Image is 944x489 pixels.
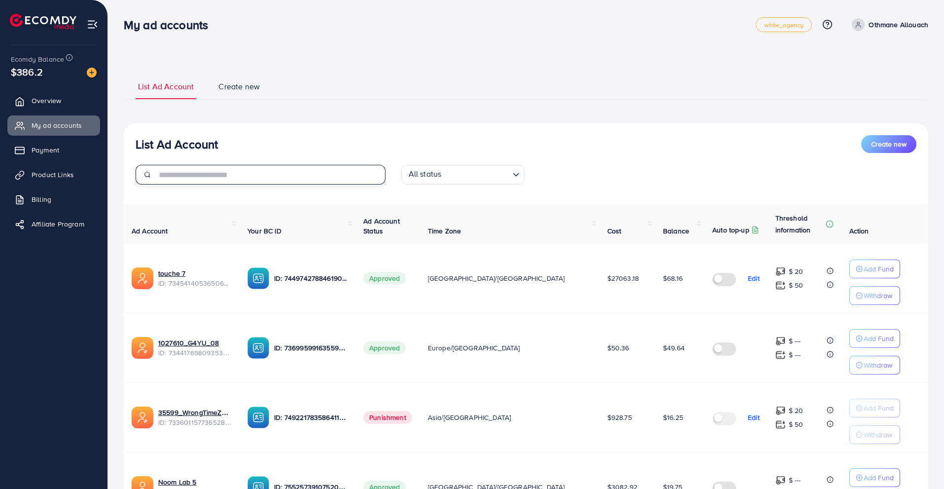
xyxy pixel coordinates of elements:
[32,96,61,106] span: Overview
[712,224,749,236] p: Auto top-up
[401,165,524,185] div: Search for option
[864,263,894,275] p: Add Fund
[11,65,43,79] span: $386.2
[363,272,406,285] span: Approved
[158,408,232,428] div: <span class='underline'>35599_WrongTimeZone</span></br>7336011577365282818
[136,137,218,151] h3: List Ad Account
[869,19,928,31] p: Othmane Allouach
[864,359,892,371] p: Withdraw
[138,81,194,92] span: List Ad Account
[32,194,51,204] span: Billing
[864,472,894,484] p: Add Fund
[132,267,153,289] img: ic-ads-acc.e4c84228.svg
[428,343,520,353] span: Europe/[GEOGRAPHIC_DATA]
[32,170,74,180] span: Product Links
[764,22,804,28] span: white_agency
[407,166,444,182] span: All status
[363,341,406,354] span: Approved
[428,226,461,236] span: Time Zone
[274,342,348,354] p: ID: 7369959916355928081
[775,406,786,416] img: top-up amount
[428,273,565,283] span: [GEOGRAPHIC_DATA]/[GEOGRAPHIC_DATA]
[849,329,900,348] button: Add Fund
[849,356,900,375] button: Withdraw
[158,348,232,358] span: ID: 7344176980935360513
[663,413,683,422] span: $16.25
[748,272,760,284] p: Edit
[218,81,260,92] span: Create new
[158,477,232,487] a: Noom Lab 5
[7,189,100,209] a: Billing
[7,165,100,185] a: Product Links
[607,226,622,236] span: Cost
[274,272,348,284] p: ID: 7449742788461903889
[428,413,511,422] span: Asia/[GEOGRAPHIC_DATA]
[748,412,760,423] p: Edit
[132,337,153,359] img: ic-ads-acc.e4c84228.svg
[861,135,916,153] button: Create new
[10,14,76,29] img: logo
[158,408,232,417] a: 35599_WrongTimeZone
[663,343,685,353] span: $49.64
[11,54,64,64] span: Ecomdy Balance
[775,475,786,486] img: top-up amount
[789,349,801,361] p: $ ---
[7,214,100,234] a: Affiliate Program
[247,267,269,289] img: ic-ba-acc.ded83a64.svg
[132,226,168,236] span: Ad Account
[132,407,153,428] img: ic-ads-acc.e4c84228.svg
[849,399,900,417] button: Add Fund
[247,226,281,236] span: Your BC ID
[849,226,869,236] span: Action
[849,425,900,444] button: Withdraw
[444,167,508,182] input: Search for option
[158,338,232,358] div: <span class='underline'>1027610_G4YU_08</span></br>7344176980935360513
[363,216,400,236] span: Ad Account Status
[158,338,232,348] a: 1027610_G4YU_08
[789,265,804,277] p: $ 20
[789,418,804,430] p: $ 50
[7,91,100,111] a: Overview
[849,260,900,278] button: Add Fund
[87,68,97,77] img: image
[775,212,824,236] p: Threshold information
[158,417,232,427] span: ID: 7336011577365282818
[871,139,907,149] span: Create new
[902,445,937,482] iframe: Chat
[7,140,100,160] a: Payment
[775,350,786,360] img: top-up amount
[789,474,801,486] p: $ ---
[756,17,812,32] a: white_agency
[789,335,801,347] p: $ ---
[158,268,232,289] div: <span class='underline'>touche 7</span></br>7345414053650628609
[775,280,786,291] img: top-up amount
[32,145,59,155] span: Payment
[247,407,269,428] img: ic-ba-acc.ded83a64.svg
[158,268,232,278] a: touche 7
[274,412,348,423] p: ID: 7492217835864113153
[607,343,629,353] span: $50.36
[864,402,894,414] p: Add Fund
[363,411,412,424] span: Punishment
[158,278,232,288] span: ID: 7345414053650628609
[789,279,804,291] p: $ 50
[32,219,84,229] span: Affiliate Program
[775,419,786,430] img: top-up amount
[864,429,892,441] p: Withdraw
[607,413,632,422] span: $928.75
[7,115,100,135] a: My ad accounts
[32,120,82,130] span: My ad accounts
[607,273,639,283] span: $27063.18
[247,337,269,359] img: ic-ba-acc.ded83a64.svg
[849,286,900,305] button: Withdraw
[864,290,892,301] p: Withdraw
[663,226,689,236] span: Balance
[663,273,683,283] span: $68.16
[775,336,786,346] img: top-up amount
[848,18,928,31] a: Othmane Allouach
[87,19,98,30] img: menu
[775,266,786,277] img: top-up amount
[789,405,804,416] p: $ 20
[864,333,894,344] p: Add Fund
